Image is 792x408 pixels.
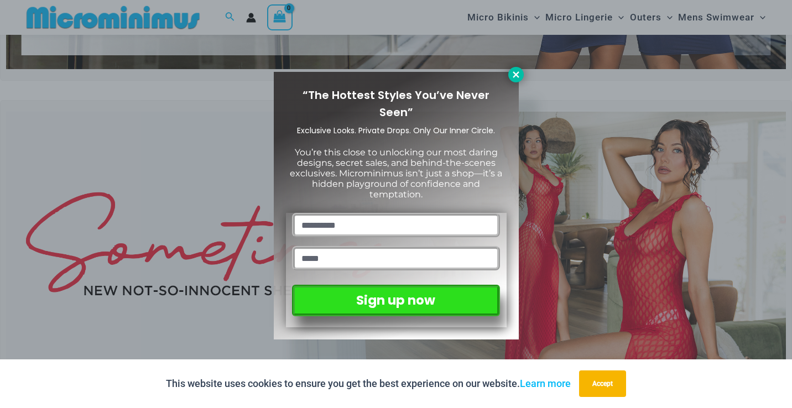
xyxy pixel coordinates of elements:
[520,378,571,389] a: Learn more
[303,87,489,120] span: “The Hottest Styles You’ve Never Seen”
[290,147,502,200] span: You’re this close to unlocking our most daring designs, secret sales, and behind-the-scenes exclu...
[292,285,499,316] button: Sign up now
[508,67,524,82] button: Close
[297,125,495,136] span: Exclusive Looks. Private Drops. Only Our Inner Circle.
[579,370,626,397] button: Accept
[166,375,571,392] p: This website uses cookies to ensure you get the best experience on our website.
